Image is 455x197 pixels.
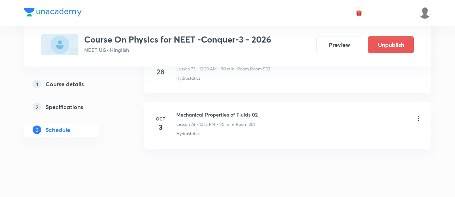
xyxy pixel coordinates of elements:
p: • Room Room 502 [234,66,270,72]
h5: Schedule [45,125,70,134]
button: Preview [316,36,362,53]
h3: Course On Physics for NEET -Conquer-3 - 2026 [84,34,271,45]
h5: Course details [45,80,84,88]
h4: 28 [153,67,168,77]
img: Company Logo [24,8,82,16]
h4: 3 [153,122,168,133]
a: Company Logo [24,8,82,18]
p: Hydrostatics [176,75,200,82]
h5: Specifications [45,103,83,111]
img: avatar [356,10,362,16]
button: Unpublish [368,36,414,53]
p: Lesson 73 • 10:30 AM • 90 min [176,66,234,72]
img: Mustafa kamal [419,7,431,19]
p: 2 [33,103,41,111]
p: Hydrostatics [176,130,200,137]
img: 23CD7E7C-ABF3-40DC-8664-73186CA10039_plus.png [41,34,78,55]
a: 2Specifications [24,100,121,114]
p: 1 [33,80,41,88]
a: 1Course details [24,77,121,91]
p: • Room 301 [233,121,255,128]
button: avatar [353,7,365,19]
p: 3 [33,125,41,134]
h6: Mechanical Properties of Fluids 02 [176,111,258,118]
p: Lesson 74 • 12:15 PM • 90 min [176,121,233,128]
h6: Oct [153,115,168,122]
p: NEET UG • Hinglish [84,46,271,54]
